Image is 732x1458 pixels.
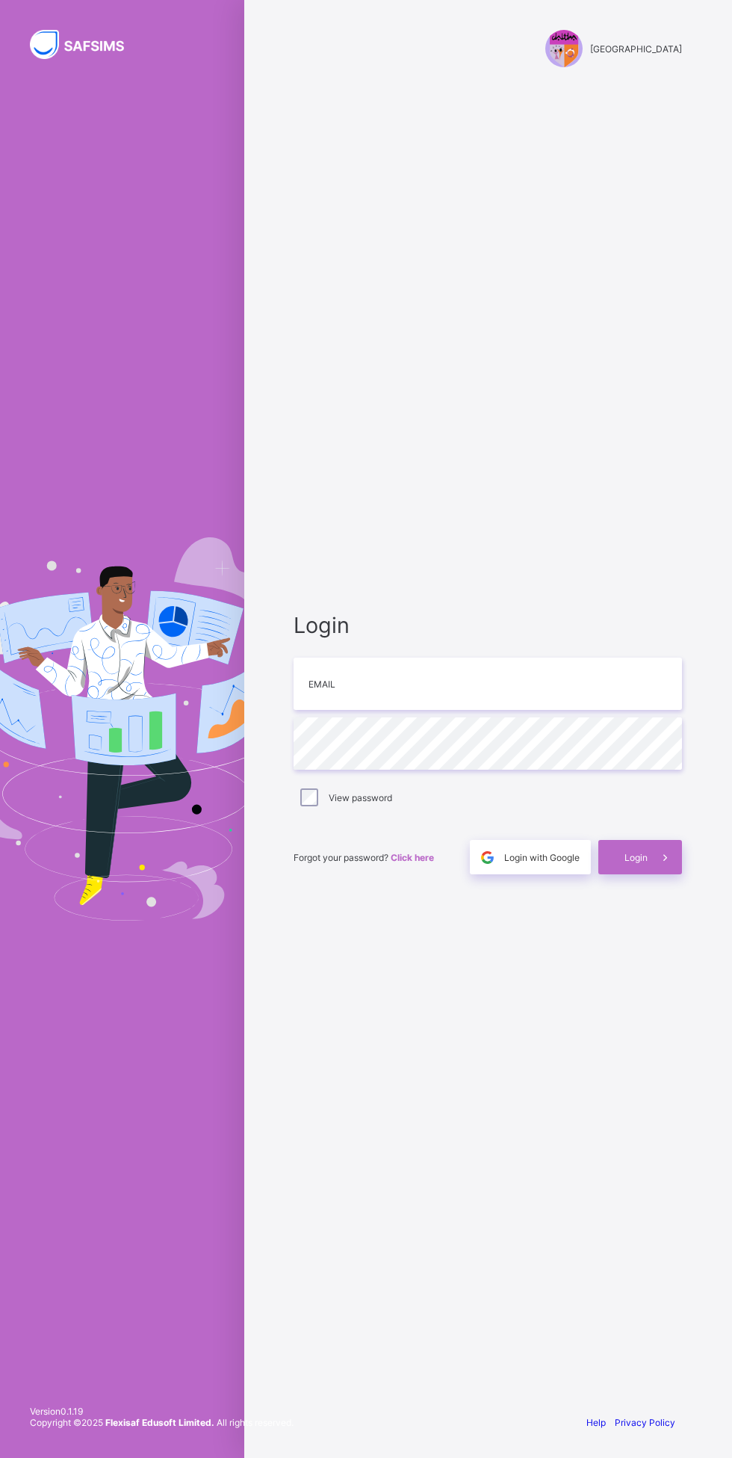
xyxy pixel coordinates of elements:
a: Privacy Policy [615,1417,675,1428]
span: Login [294,612,682,638]
span: Forgot your password? [294,852,434,863]
strong: Flexisaf Edusoft Limited. [105,1417,214,1428]
span: Version 0.1.19 [30,1406,294,1417]
img: google.396cfc9801f0270233282035f929180a.svg [479,849,496,866]
span: Copyright © 2025 All rights reserved. [30,1417,294,1428]
img: SAFSIMS Logo [30,30,142,59]
span: Login with Google [504,852,580,863]
span: [GEOGRAPHIC_DATA] [590,43,682,55]
a: Help [586,1417,606,1428]
span: Login [624,852,648,863]
a: Click here [391,852,434,863]
label: View password [329,792,392,803]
